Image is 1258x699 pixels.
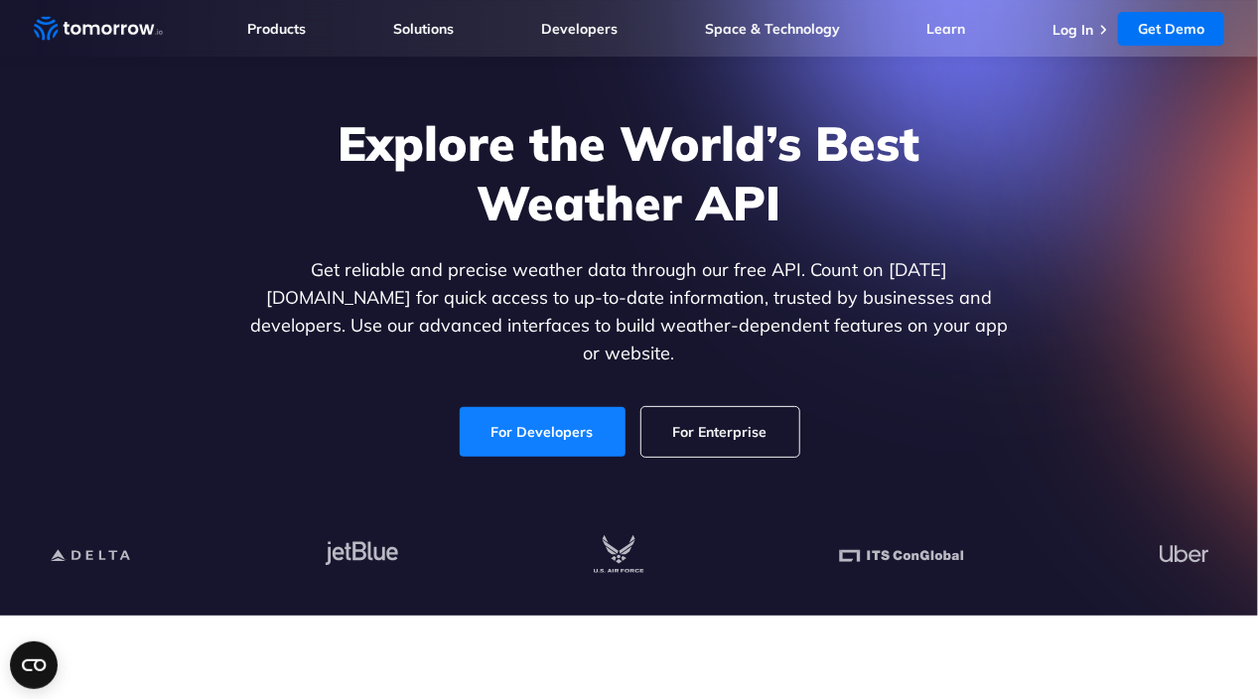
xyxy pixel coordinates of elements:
a: Log In [1052,21,1093,39]
a: Solutions [393,20,454,38]
button: Open CMP widget [10,641,58,689]
h1: Explore the World’s Best Weather API [246,113,1013,232]
a: Developers [541,20,618,38]
a: Space & Technology [705,20,840,38]
a: Home link [34,14,163,44]
a: For Enterprise [641,407,799,457]
a: Get Demo [1118,12,1224,46]
a: For Developers [460,407,626,457]
a: Products [248,20,307,38]
a: Learn [927,20,966,38]
p: Get reliable and precise weather data through our free API. Count on [DATE][DOMAIN_NAME] for quic... [246,256,1013,367]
